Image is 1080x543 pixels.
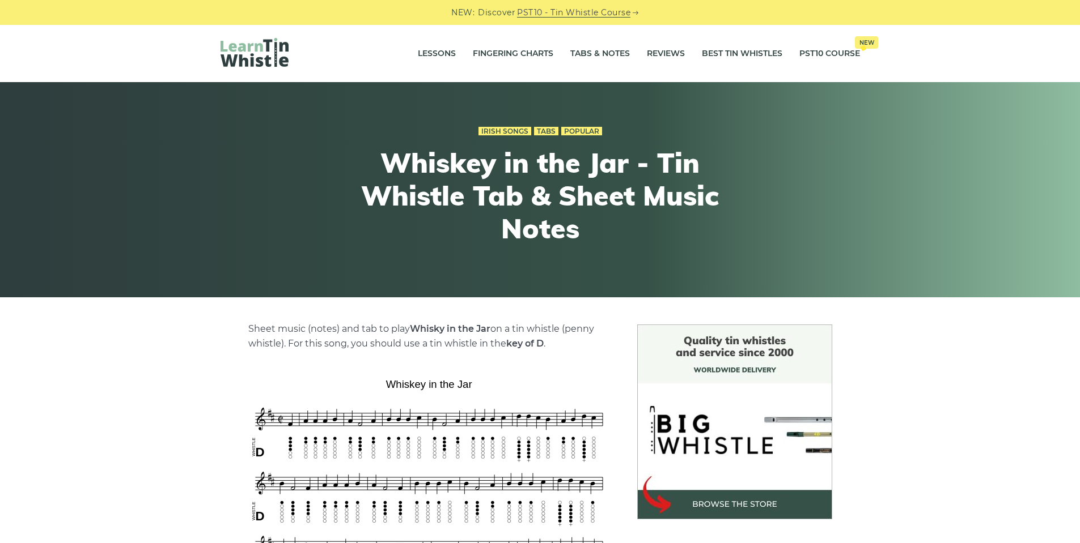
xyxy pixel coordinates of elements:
p: Sheet music (notes) and tab to play on a tin whistle (penny whistle). For this song, you should u... [248,322,610,351]
a: Reviews [647,40,685,68]
img: BigWhistle Tin Whistle Store [637,324,832,519]
a: PST10 CourseNew [799,40,860,68]
a: Irish Songs [478,127,531,136]
strong: Whisky in the Jar [410,323,490,334]
a: Best Tin Whistles [702,40,782,68]
a: Fingering Charts [473,40,553,68]
a: Popular [561,127,602,136]
h1: Whiskey in the Jar - Tin Whistle Tab & Sheet Music Notes [332,147,749,245]
a: Tabs & Notes [570,40,630,68]
a: Tabs [534,127,558,136]
img: LearnTinWhistle.com [221,38,289,67]
a: Lessons [418,40,456,68]
strong: key of D [506,338,544,349]
span: New [855,36,878,49]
